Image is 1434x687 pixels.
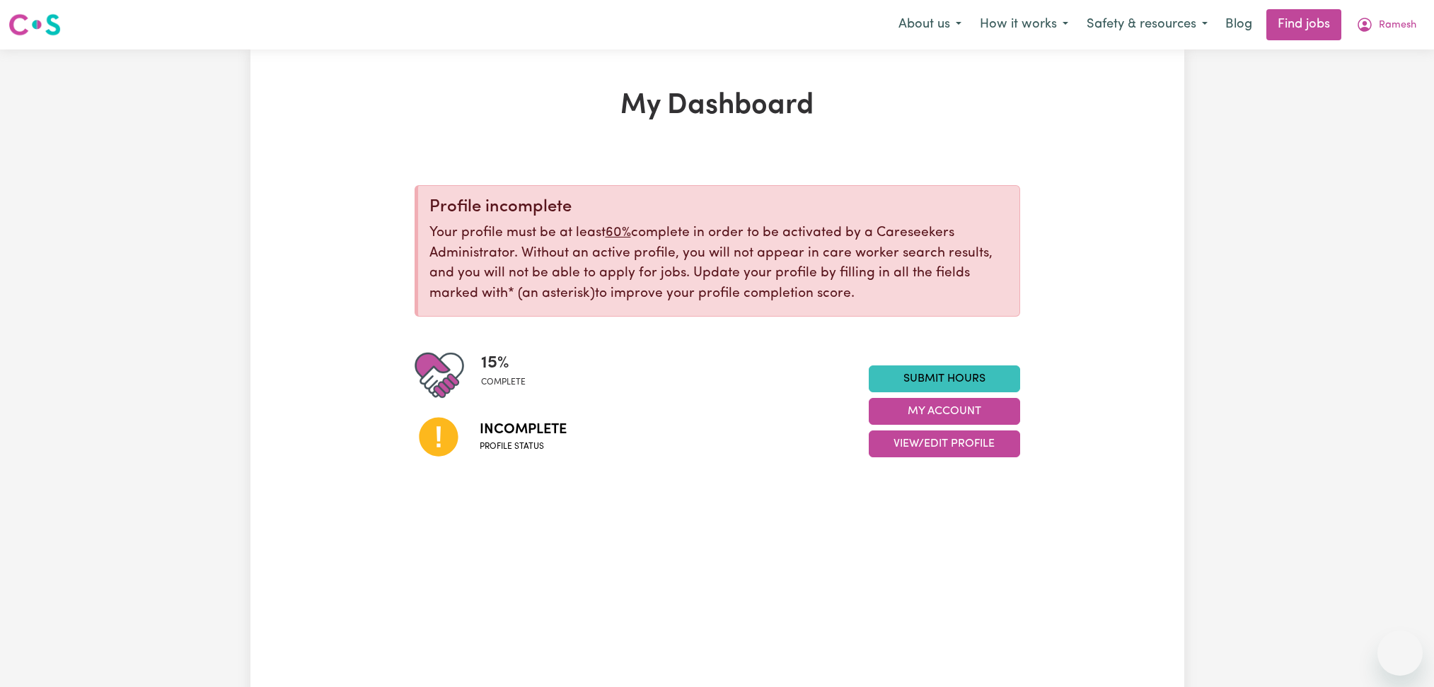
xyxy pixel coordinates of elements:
span: complete [481,376,526,389]
button: View/Edit Profile [869,430,1020,457]
button: How it works [971,10,1077,40]
span: an asterisk [508,287,595,300]
button: My Account [1347,10,1426,40]
div: Profile completeness: 15% [481,351,537,400]
span: Profile status [480,440,567,453]
button: Safety & resources [1077,10,1217,40]
button: About us [889,10,971,40]
span: 15 % [481,351,526,376]
iframe: Button to launch messaging window [1377,630,1423,676]
u: 60% [606,226,631,240]
div: Profile incomplete [429,197,1008,218]
button: My Account [869,398,1020,425]
span: Incomplete [480,419,567,440]
p: Your profile must be at least complete in order to be activated by a Careseekers Administrator. W... [429,223,1008,305]
a: Blog [1217,9,1261,40]
a: Careseekers logo [8,8,61,41]
a: Submit Hours [869,365,1020,392]
img: Careseekers logo [8,12,61,37]
span: Ramesh [1379,18,1416,33]
a: Find jobs [1266,9,1341,40]
h1: My Dashboard [415,89,1020,123]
